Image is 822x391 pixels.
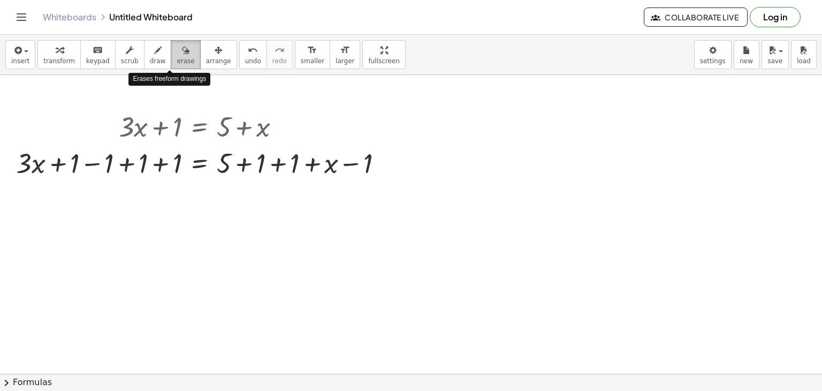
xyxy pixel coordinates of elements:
span: redo [272,57,287,65]
button: Log in [750,7,801,27]
span: scrub [121,57,139,65]
span: insert [11,57,29,65]
span: draw [150,57,166,65]
button: fullscreen [362,40,405,69]
a: Whiteboards [43,12,96,22]
span: arrange [206,57,231,65]
span: transform [43,57,75,65]
span: load [797,57,811,65]
button: Toggle navigation [13,9,30,26]
span: erase [177,57,194,65]
button: transform [37,40,81,69]
div: Erases freeform drawings [128,73,210,85]
i: undo [248,44,258,57]
button: load [791,40,817,69]
span: undo [245,57,261,65]
button: scrub [115,40,144,69]
span: fullscreen [368,57,399,65]
button: Collaborate Live [644,7,748,27]
span: new [740,57,753,65]
i: format_size [307,44,317,57]
button: format_sizesmaller [295,40,330,69]
i: format_size [340,44,350,57]
button: undoundo [239,40,267,69]
button: insert [5,40,35,69]
span: save [767,57,782,65]
i: redo [275,44,285,57]
button: settings [694,40,732,69]
button: redoredo [267,40,293,69]
span: larger [336,57,354,65]
span: keypad [86,57,110,65]
i: keyboard [93,44,103,57]
button: save [762,40,789,69]
button: format_sizelarger [330,40,360,69]
button: erase [171,40,200,69]
button: arrange [200,40,237,69]
button: new [734,40,759,69]
button: draw [144,40,172,69]
button: keyboardkeypad [80,40,116,69]
span: Collaborate Live [653,12,739,22]
span: smaller [301,57,324,65]
span: settings [700,57,726,65]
